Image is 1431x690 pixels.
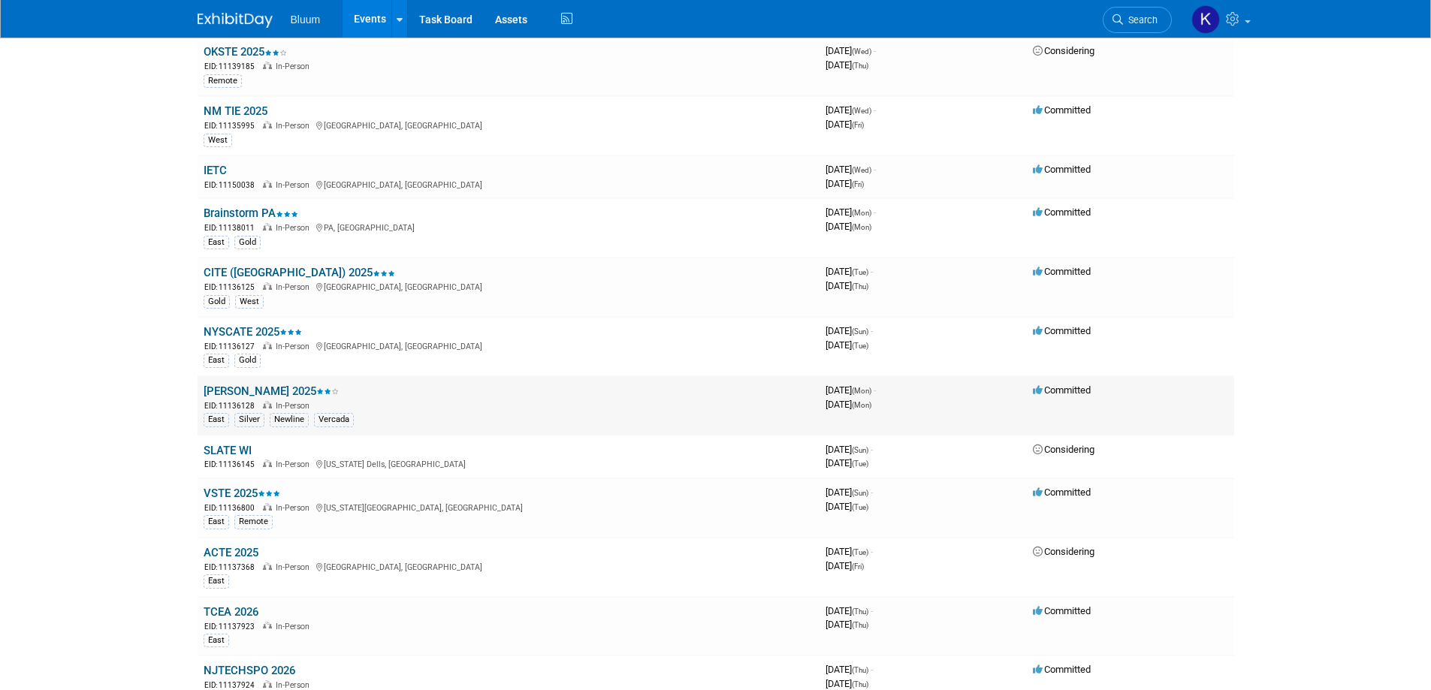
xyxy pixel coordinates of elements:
[852,209,871,217] span: (Mon)
[204,181,261,189] span: EID: 11150038
[826,664,873,675] span: [DATE]
[204,563,261,571] span: EID: 11137368
[263,62,272,69] img: In-Person Event
[204,178,814,191] div: [GEOGRAPHIC_DATA], [GEOGRAPHIC_DATA]
[204,457,814,470] div: [US_STATE] Dells, [GEOGRAPHIC_DATA]
[871,546,873,557] span: -
[1103,7,1172,33] a: Search
[204,634,229,647] div: East
[1033,266,1091,277] span: Committed
[276,121,314,131] span: In-Person
[204,206,298,220] a: Brainstorm PA
[204,501,814,514] div: [US_STATE][GEOGRAPHIC_DATA], [GEOGRAPHIC_DATA]
[826,59,868,71] span: [DATE]
[871,487,873,498] span: -
[204,560,814,573] div: [GEOGRAPHIC_DATA], [GEOGRAPHIC_DATA]
[826,457,868,469] span: [DATE]
[263,680,272,688] img: In-Person Event
[204,62,261,71] span: EID: 11139185
[871,664,873,675] span: -
[234,515,273,529] div: Remote
[204,164,227,177] a: IETC
[204,487,280,500] a: VSTE 2025
[1191,5,1220,34] img: Kellie Noller
[852,327,868,336] span: (Sun)
[871,444,873,455] span: -
[204,384,339,398] a: [PERSON_NAME] 2025
[1033,164,1091,175] span: Committed
[852,666,868,674] span: (Thu)
[852,180,864,188] span: (Fri)
[871,605,873,616] span: -
[1123,14,1158,26] span: Search
[826,487,873,498] span: [DATE]
[263,282,272,290] img: In-Person Event
[276,562,314,572] span: In-Person
[204,325,302,339] a: NYSCATE 2025
[204,221,814,234] div: PA, [GEOGRAPHIC_DATA]
[204,605,258,619] a: TCEA 2026
[852,282,868,291] span: (Thu)
[1033,664,1091,675] span: Committed
[263,121,272,128] img: In-Person Event
[874,104,876,116] span: -
[826,339,868,351] span: [DATE]
[826,221,871,232] span: [DATE]
[204,342,261,351] span: EID: 11136127
[263,180,272,188] img: In-Person Event
[204,295,230,309] div: Gold
[204,134,232,147] div: West
[826,619,868,630] span: [DATE]
[826,560,864,571] span: [DATE]
[263,503,272,511] img: In-Person Event
[826,104,876,116] span: [DATE]
[276,680,314,690] span: In-Person
[1033,325,1091,336] span: Committed
[852,607,868,616] span: (Thu)
[204,104,267,118] a: NM TIE 2025
[826,399,871,410] span: [DATE]
[826,325,873,336] span: [DATE]
[852,387,871,395] span: (Mon)
[826,678,868,689] span: [DATE]
[874,164,876,175] span: -
[204,504,261,512] span: EID: 11136800
[1033,487,1091,498] span: Committed
[263,562,272,570] img: In-Person Event
[276,342,314,351] span: In-Person
[204,664,295,677] a: NJTECHSPO 2026
[826,206,876,218] span: [DATE]
[204,622,261,631] span: EID: 11137923
[1033,206,1091,218] span: Committed
[1033,384,1091,396] span: Committed
[204,460,261,469] span: EID: 11136145
[826,45,876,56] span: [DATE]
[235,295,264,309] div: West
[276,503,314,513] span: In-Person
[852,121,864,129] span: (Fri)
[874,45,876,56] span: -
[204,119,814,131] div: [GEOGRAPHIC_DATA], [GEOGRAPHIC_DATA]
[204,45,287,59] a: OKSTE 2025
[826,266,873,277] span: [DATE]
[852,62,868,70] span: (Thu)
[198,13,273,28] img: ExhibitDay
[263,459,272,467] img: In-Person Event
[276,223,314,233] span: In-Person
[852,503,868,511] span: (Tue)
[826,119,864,130] span: [DATE]
[204,74,242,88] div: Remote
[263,223,272,231] img: In-Person Event
[204,574,229,588] div: East
[852,680,868,688] span: (Thu)
[1033,546,1094,557] span: Considering
[291,14,321,26] span: Bluum
[852,166,871,174] span: (Wed)
[852,401,871,409] span: (Mon)
[1033,45,1094,56] span: Considering
[852,621,868,629] span: (Thu)
[263,622,272,629] img: In-Person Event
[204,681,261,689] span: EID: 11137924
[871,266,873,277] span: -
[852,562,864,571] span: (Fri)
